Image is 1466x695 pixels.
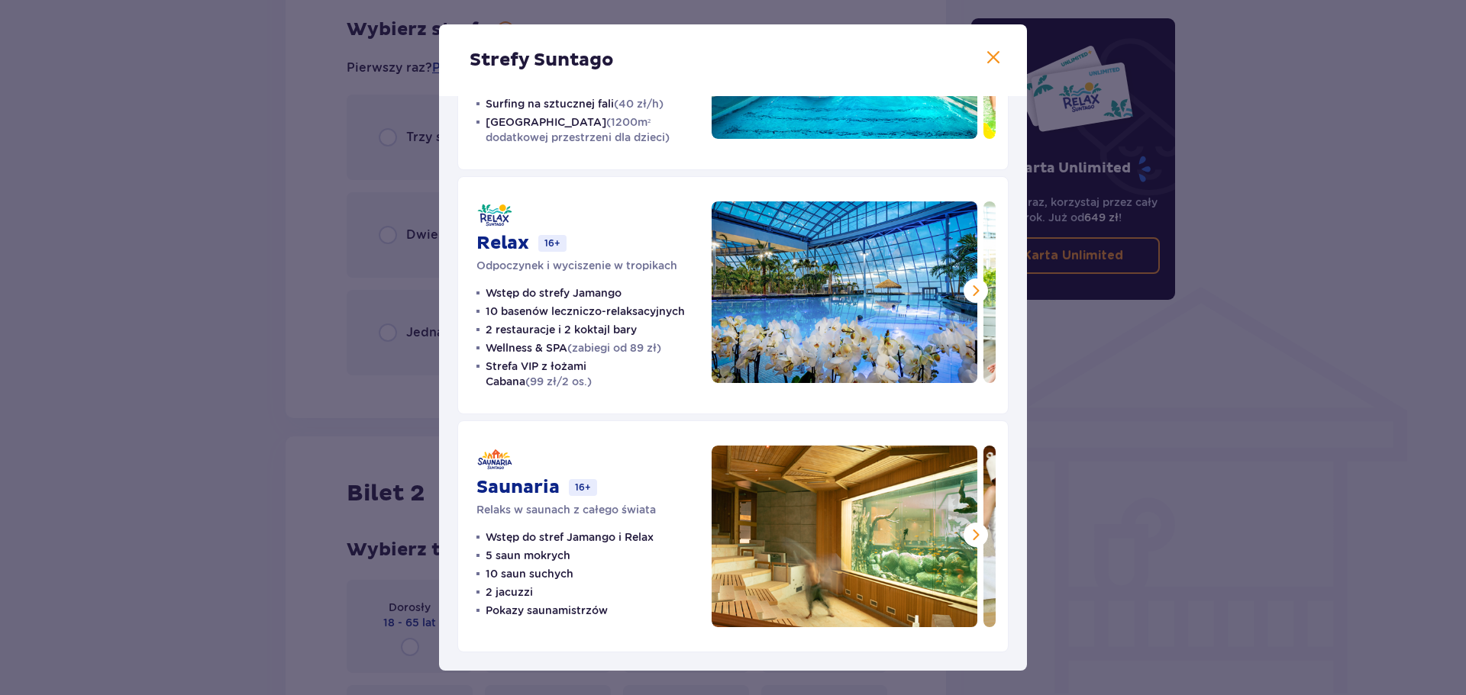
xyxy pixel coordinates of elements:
[614,98,664,110] span: (40 zł/h)
[525,375,592,388] span: (99 zł/2 os.)
[486,603,608,618] p: Pokazy saunamistrzów
[486,96,664,111] p: Surfing na sztucznej fali
[486,548,570,563] p: 5 saun mokrych
[486,114,693,145] p: [GEOGRAPHIC_DATA]
[567,342,661,354] span: (zabiegi od 89 zł)
[486,340,661,356] p: Wellness & SPA
[476,201,513,229] img: Relax logo
[538,235,567,252] p: 16+
[470,49,614,72] p: Strefy Suntago
[486,322,637,337] p: 2 restauracje i 2 koktajl bary
[712,446,977,627] img: Saunaria
[486,566,573,581] p: 10 saun suchych
[476,476,560,499] p: Saunaria
[486,304,685,319] p: 10 basenów leczniczo-relaksacyjnych
[486,529,654,545] p: Wstęp do stref Jamango i Relax
[486,359,693,389] p: Strefa VIP z łożami Cabana
[712,201,977,383] img: Relax
[486,584,533,600] p: 2 jacuzzi
[486,285,622,301] p: Wstęp do strefy Jamango
[476,446,513,473] img: Saunaria logo
[569,479,597,496] p: 16+
[476,232,529,255] p: Relax
[476,258,677,273] p: Odpoczynek i wyciszenie w tropikach
[476,502,656,517] p: Relaks w saunach z całego świata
